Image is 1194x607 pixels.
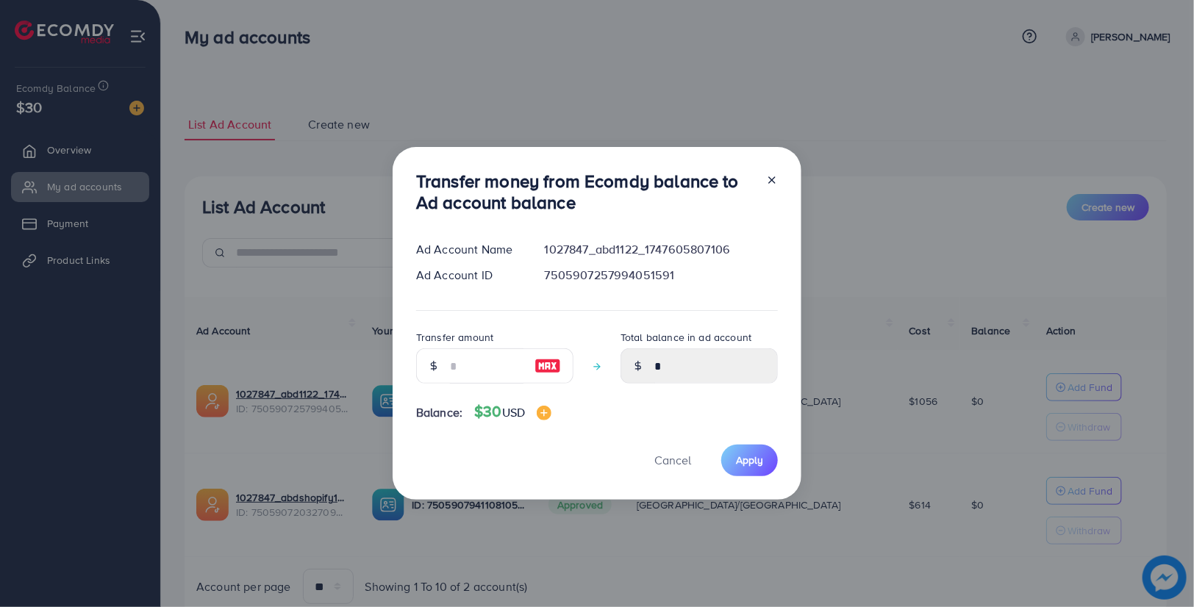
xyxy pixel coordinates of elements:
button: Cancel [636,445,709,476]
span: Cancel [654,452,691,468]
div: 1027847_abd1122_1747605807106 [533,241,790,258]
div: 7505907257994051591 [533,267,790,284]
div: Ad Account ID [404,267,533,284]
span: Apply [736,453,763,467]
span: USD [502,404,525,420]
label: Transfer amount [416,330,493,345]
h4: $30 [474,403,551,421]
div: Ad Account Name [404,241,533,258]
label: Total balance in ad account [621,330,751,345]
span: Balance: [416,404,462,421]
img: image [537,406,551,420]
button: Apply [721,445,778,476]
img: image [535,357,561,375]
h3: Transfer money from Ecomdy balance to Ad account balance [416,170,754,213]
